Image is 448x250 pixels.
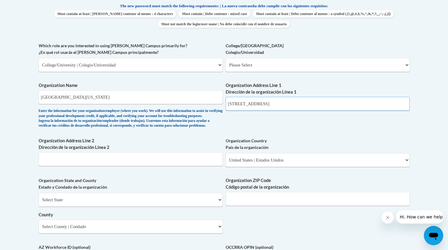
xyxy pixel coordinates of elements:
[120,3,328,9] span: The new password must match the following requirements: | La nueva contraseña debe cumplir con lo...
[54,10,176,17] span: Must contain at least | [PERSON_NAME] contener al menos : 4 characters
[39,211,223,218] label: County
[4,4,49,9] span: Hi. How can we help?
[39,42,223,56] label: Which role are you interested in using [PERSON_NAME] Campus primarily for? ¿En qué rol usarás el ...
[39,109,223,128] div: Enter the information for your organization/employer (where you work). We will use this informati...
[158,20,290,28] span: Must not match the login/user name | No debe coincidir con el nombre de usuario
[179,10,250,17] span: Must contain | Debe contener : mixed case
[424,226,443,245] iframe: Button to launch messaging window
[39,152,223,166] input: Metadata input
[39,177,223,190] label: Organization State and County Estado y Condado de la organización
[226,82,410,95] label: Organization Address Line 1 Dirección de la organización Línea 1
[382,211,394,224] iframe: Close message
[39,82,223,89] label: Organization Name
[226,97,410,111] input: Metadata input
[39,137,223,151] label: Organization Address Line 2 Dirección de la organización Línea 2
[226,42,410,56] label: College/[GEOGRAPHIC_DATA] Colegio/Universidad
[253,10,394,17] span: Must contain at least | Debe contener al menos : a symbol (.[!,@,#,$,%,^,&,*,?,_,~,-,(,)])
[226,177,410,190] label: Organization ZIP Code Código postal de la organización
[396,210,443,224] iframe: Message from company
[226,137,410,151] label: Organization Country País de la organización
[39,90,223,104] input: Metadata input
[226,192,410,206] input: Metadata input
